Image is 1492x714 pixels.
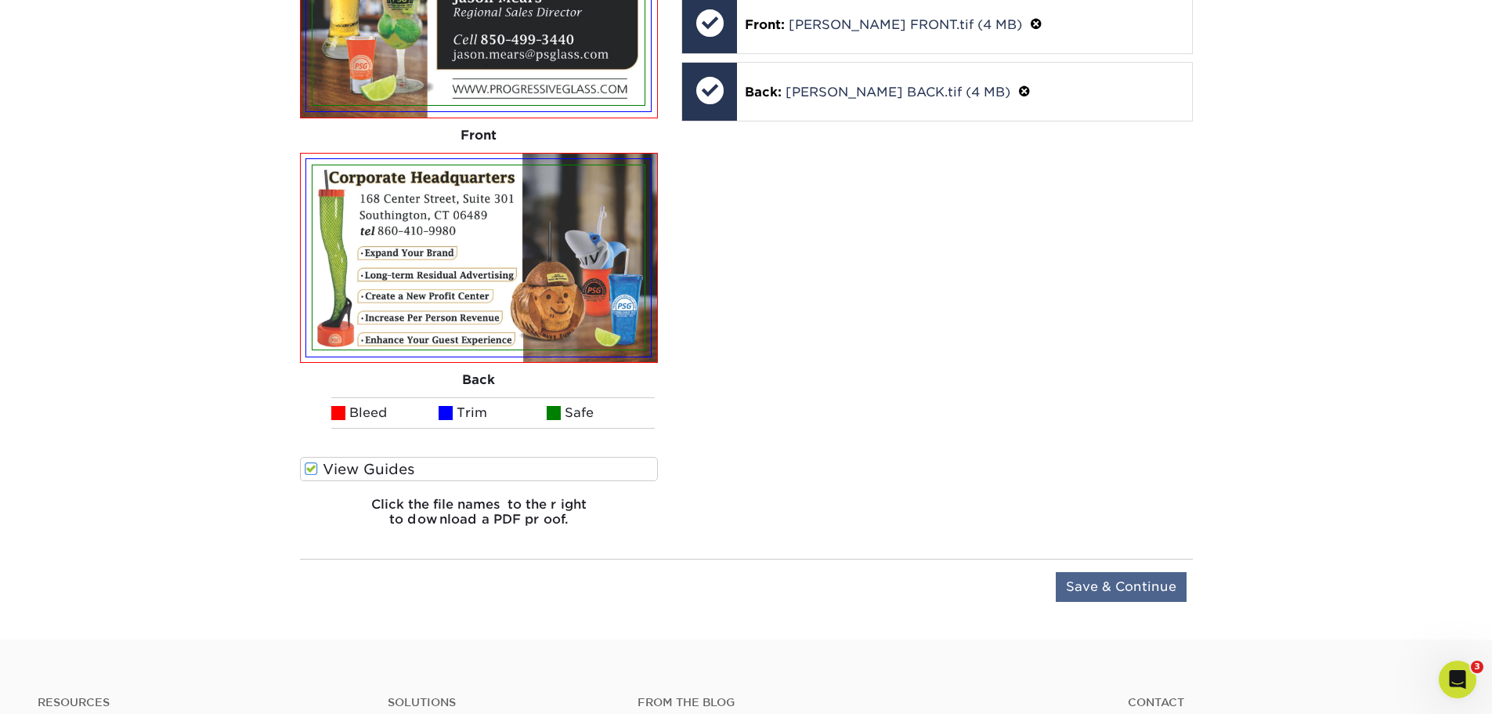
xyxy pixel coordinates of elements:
label: View Guides [300,457,659,481]
a: [PERSON_NAME] FRONT.tif (4 MB) [789,17,1022,32]
li: Bleed [331,397,439,429]
div: Back [300,363,659,397]
iframe: Intercom live chat [1439,661,1476,698]
span: Front: [745,17,785,32]
li: Trim [439,397,547,429]
h4: Solutions [388,696,614,709]
h4: From the Blog [638,696,1086,709]
a: [PERSON_NAME] BACK.tif (4 MB) [786,85,1010,100]
span: Back: [745,85,782,100]
a: Contact [1128,696,1454,709]
li: Safe [547,397,655,429]
h4: Resources [38,696,364,709]
span: 3 [1471,661,1483,673]
h6: Click the file names to the right to download a PDF proof. [300,497,659,539]
div: Front [300,118,659,153]
input: Save & Continue [1056,572,1187,602]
